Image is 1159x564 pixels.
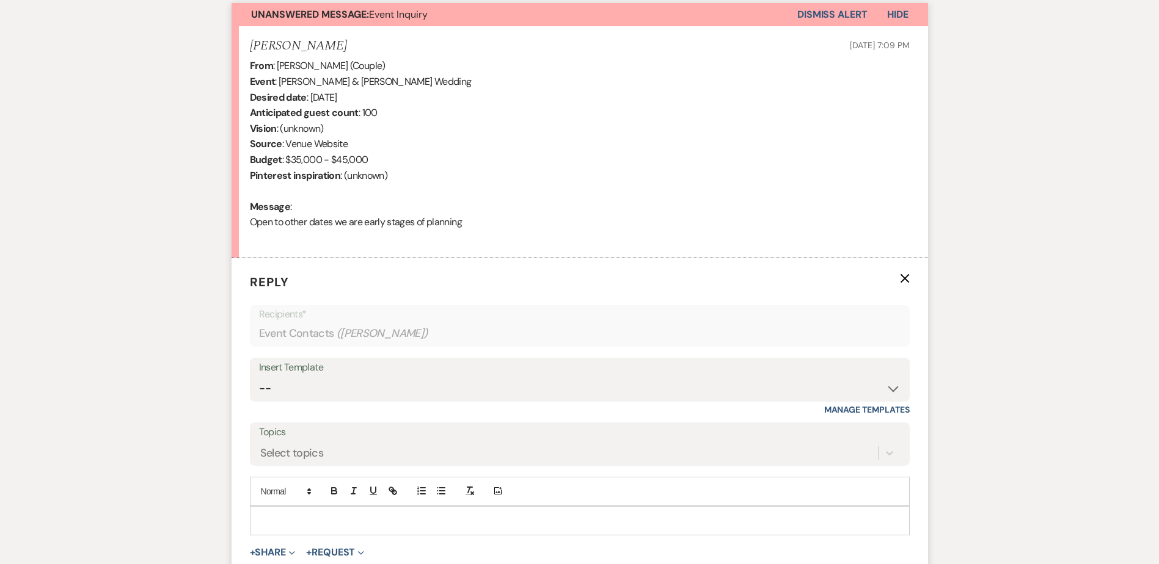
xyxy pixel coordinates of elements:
[251,8,369,21] strong: Unanswered Message:
[250,58,910,245] div: : [PERSON_NAME] (Couple) : [PERSON_NAME] & [PERSON_NAME] Wedding : [DATE] : 100 : (unknown) : Ven...
[250,169,341,182] b: Pinterest inspiration
[850,40,909,51] span: [DATE] 7:09 PM
[250,59,273,72] b: From
[250,122,277,135] b: Vision
[250,106,359,119] b: Anticipated guest count
[887,8,909,21] span: Hide
[797,3,868,26] button: Dismiss Alert
[306,548,312,557] span: +
[250,75,276,88] b: Event
[259,322,901,345] div: Event Contacts
[250,153,282,166] b: Budget
[260,444,324,461] div: Select topics
[824,404,910,415] a: Manage Templates
[250,548,255,557] span: +
[868,3,928,26] button: Hide
[251,8,428,21] span: Event Inquiry
[337,325,428,342] span: ( [PERSON_NAME] )
[250,274,289,290] span: Reply
[259,306,901,322] p: Recipients*
[250,548,296,557] button: Share
[259,359,901,377] div: Insert Template
[250,38,347,54] h5: [PERSON_NAME]
[306,548,364,557] button: Request
[232,3,797,26] button: Unanswered Message:Event Inquiry
[250,91,307,104] b: Desired date
[250,200,291,213] b: Message
[259,424,901,441] label: Topics
[250,137,282,150] b: Source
